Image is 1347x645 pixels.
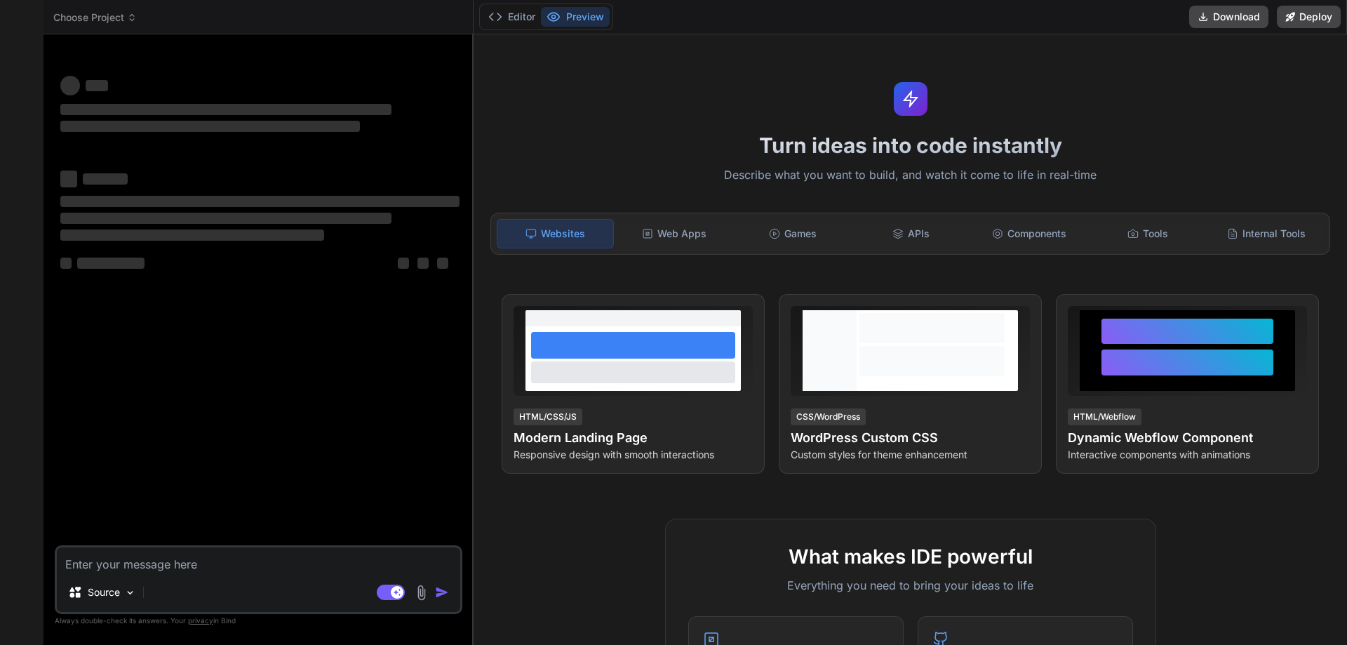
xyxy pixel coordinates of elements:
div: CSS/WordPress [791,408,866,425]
div: Internal Tools [1208,219,1324,248]
div: Web Apps [617,219,732,248]
span: ‌ [60,76,80,95]
button: Editor [483,7,541,27]
p: Source [88,585,120,599]
h4: Modern Landing Page [514,428,753,448]
span: ‌ [60,196,460,207]
h1: Turn ideas into code instantly [482,133,1339,158]
span: ‌ [60,121,360,132]
button: Download [1189,6,1268,28]
div: Games [735,219,851,248]
span: ‌ [417,258,429,269]
div: Websites [497,219,614,248]
div: Tools [1090,219,1206,248]
span: ‌ [86,80,108,91]
div: HTML/Webflow [1068,408,1141,425]
span: ‌ [60,171,77,187]
div: APIs [853,219,969,248]
span: ‌ [60,104,391,115]
p: Describe what you want to build, and watch it come to life in real-time [482,166,1339,185]
span: ‌ [437,258,448,269]
div: HTML/CSS/JS [514,408,582,425]
span: ‌ [60,258,72,269]
h4: WordPress Custom CSS [791,428,1030,448]
img: icon [435,585,449,599]
img: attachment [413,585,429,601]
h4: Dynamic Webflow Component [1068,428,1307,448]
span: ‌ [60,213,391,224]
p: Always double-check its answers. Your in Bind [55,614,462,627]
img: Pick Models [124,587,136,599]
span: ‌ [398,258,409,269]
span: ‌ [77,258,145,269]
button: Deploy [1277,6,1341,28]
span: ‌ [83,173,128,185]
p: Custom styles for theme enhancement [791,448,1030,462]
span: Choose Project [53,11,137,25]
div: Components [972,219,1087,248]
p: Responsive design with smooth interactions [514,448,753,462]
p: Everything you need to bring your ideas to life [688,577,1133,594]
h2: What makes IDE powerful [688,542,1133,571]
p: Interactive components with animations [1068,448,1307,462]
span: ‌ [60,230,324,241]
button: Preview [541,7,610,27]
span: privacy [188,616,213,625]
